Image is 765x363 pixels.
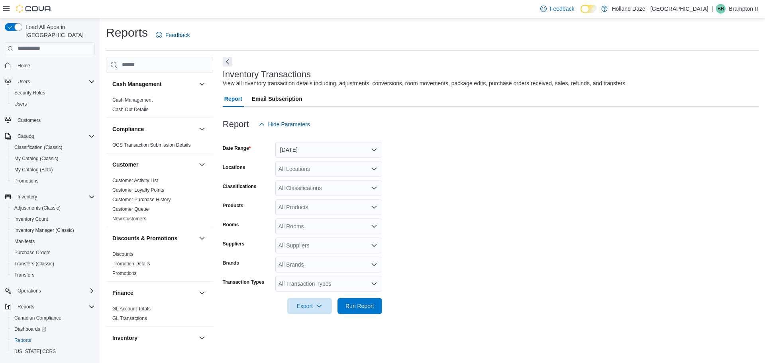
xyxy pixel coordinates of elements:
span: BR [718,4,724,14]
button: Open list of options [371,281,377,287]
span: Operations [18,288,41,294]
span: Promotions [112,270,137,277]
button: [US_STATE] CCRS [8,346,98,357]
a: New Customers [112,216,146,222]
span: Promotions [14,178,39,184]
p: Brampton R [729,4,759,14]
button: Finance [197,288,207,298]
input: Dark Mode [581,5,597,13]
a: Security Roles [11,88,48,98]
div: View all inventory transaction details including, adjustments, conversions, room movements, packa... [223,79,627,88]
a: Classification (Classic) [11,143,66,152]
a: Customers [14,116,44,125]
a: Transfers [11,270,37,280]
button: Transfers [8,269,98,281]
label: Rooms [223,222,239,228]
a: Cash Management [112,97,153,103]
span: Reports [14,302,95,312]
span: Home [18,63,30,69]
span: Manifests [11,237,95,246]
span: Inventory Manager (Classic) [14,227,74,233]
button: Adjustments (Classic) [8,202,98,214]
span: Classification (Classic) [14,144,63,151]
div: Brampton R [716,4,726,14]
button: [DATE] [275,142,382,158]
div: Finance [106,304,213,326]
button: Purchase Orders [8,247,98,258]
button: Cash Management [112,80,196,88]
a: Promotion Details [112,261,150,267]
button: Discounts & Promotions [112,234,196,242]
span: My Catalog (Classic) [14,155,59,162]
button: My Catalog (Classic) [8,153,98,164]
button: Next [223,57,232,67]
span: Users [14,101,27,107]
h3: Inventory Transactions [223,70,311,79]
a: Inventory Manager (Classic) [11,226,77,235]
button: Inventory [197,333,207,343]
button: Inventory [14,192,40,202]
a: Cash Out Details [112,107,149,112]
span: GL Transactions [112,315,147,322]
span: Export [292,298,327,314]
span: Transfers (Classic) [14,261,54,267]
button: Discounts & Promotions [197,233,207,243]
span: Users [14,77,95,86]
span: Security Roles [11,88,95,98]
span: Customer Purchase History [112,196,171,203]
button: Inventory [2,191,98,202]
button: Hide Parameters [255,116,313,132]
span: Operations [14,286,95,296]
label: Suppliers [223,241,245,247]
button: Customer [197,160,207,169]
button: Open list of options [371,204,377,210]
label: Locations [223,164,245,171]
button: Inventory Count [8,214,98,225]
a: Promotions [112,271,137,276]
div: Cash Management [106,95,213,118]
button: Customer [112,161,196,169]
button: Users [8,98,98,110]
button: Run Report [337,298,382,314]
label: Products [223,202,243,209]
span: Discounts [112,251,133,257]
span: Load All Apps in [GEOGRAPHIC_DATA] [22,23,95,39]
span: Purchase Orders [11,248,95,257]
span: OCS Transaction Submission Details [112,142,191,148]
button: Operations [2,285,98,296]
div: Customer [106,176,213,227]
span: [US_STATE] CCRS [14,348,56,355]
button: Open list of options [371,261,377,268]
span: Security Roles [14,90,45,96]
h3: Report [223,120,249,129]
span: Customers [18,117,41,124]
span: Adjustments (Classic) [14,205,61,211]
p: Holland Daze - [GEOGRAPHIC_DATA] [612,4,708,14]
a: Discounts [112,251,133,257]
a: Canadian Compliance [11,313,65,323]
a: Customer Activity List [112,178,158,183]
a: GL Transactions [112,316,147,321]
span: Cash Out Details [112,106,149,113]
a: Purchase Orders [11,248,54,257]
span: Customers [14,115,95,125]
span: Reports [18,304,34,310]
span: Email Subscription [252,91,302,107]
span: Users [18,78,30,85]
span: Inventory Manager (Classic) [11,226,95,235]
div: Discounts & Promotions [106,249,213,281]
p: | [712,4,713,14]
button: Finance [112,289,196,297]
button: Home [2,60,98,71]
a: Dashboards [11,324,49,334]
button: Reports [2,301,98,312]
button: Manifests [8,236,98,247]
button: Inventory Manager (Classic) [8,225,98,236]
span: Classification (Classic) [11,143,95,152]
span: Inventory Count [11,214,95,224]
span: Dashboards [14,326,46,332]
a: Adjustments (Classic) [11,203,64,213]
button: Customers [2,114,98,126]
